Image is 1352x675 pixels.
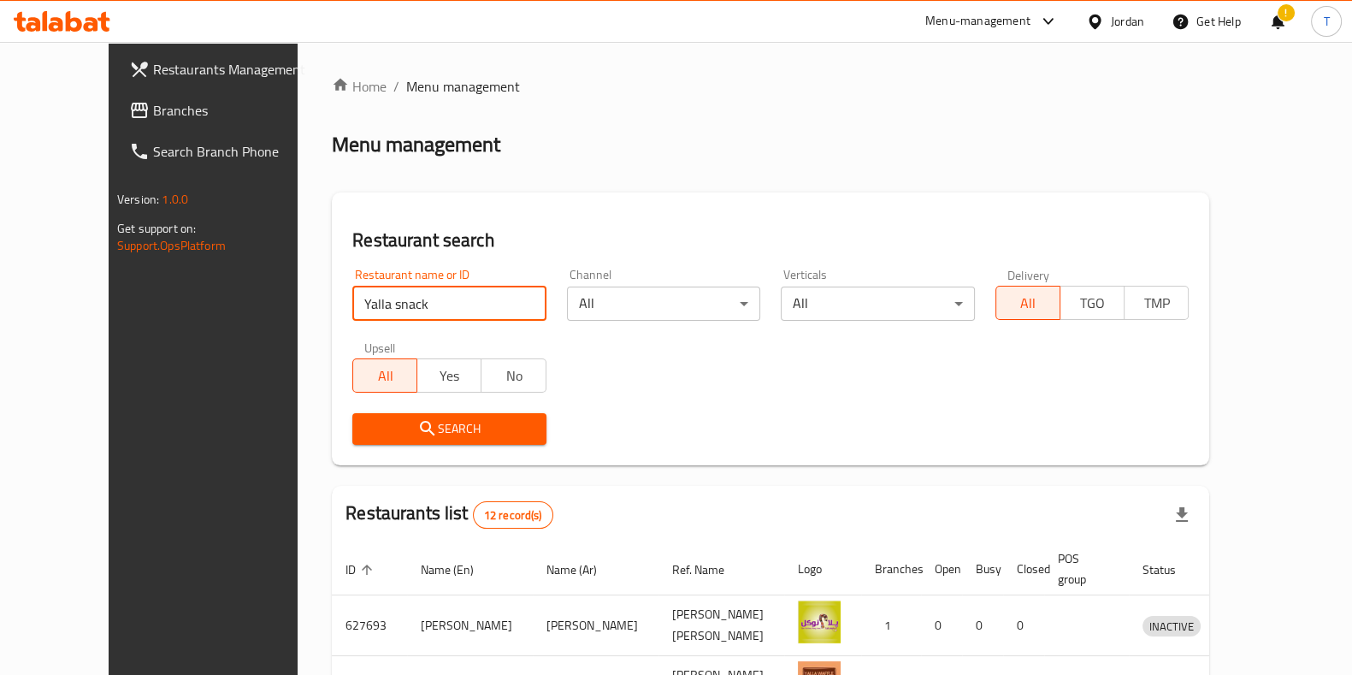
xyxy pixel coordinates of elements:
[393,76,399,97] li: /
[332,76,1209,97] nav: breadcrumb
[861,543,921,595] th: Branches
[567,287,760,321] div: All
[117,217,196,240] span: Get support on:
[115,90,334,131] a: Branches
[352,287,546,321] input: Search for restaurant name or ID..
[115,49,334,90] a: Restaurants Management
[861,595,921,656] td: 1
[162,188,188,210] span: 1.0.0
[921,543,962,595] th: Open
[117,188,159,210] span: Version:
[1067,291,1118,316] span: TGO
[332,595,407,656] td: 627693
[488,364,539,388] span: No
[995,286,1060,320] button: All
[345,560,378,580] span: ID
[345,500,552,529] h2: Restaurants list
[332,131,500,158] h2: Menu management
[366,418,532,440] span: Search
[1323,12,1329,31] span: T
[352,228,1189,253] h2: Restaurant search
[1111,12,1144,31] div: Jordan
[153,100,321,121] span: Branches
[781,287,974,321] div: All
[117,234,226,257] a: Support.OpsPlatform
[421,560,496,580] span: Name (En)
[1003,595,1044,656] td: 0
[407,595,533,656] td: [PERSON_NAME]
[1142,617,1201,637] span: INACTIVE
[1003,291,1054,316] span: All
[546,560,619,580] span: Name (Ar)
[921,595,962,656] td: 0
[360,364,410,388] span: All
[153,141,321,162] span: Search Branch Phone
[962,543,1003,595] th: Busy
[406,76,520,97] span: Menu management
[474,507,552,524] span: 12 record(s)
[115,131,334,172] a: Search Branch Phone
[352,413,546,445] button: Search
[364,341,396,353] label: Upsell
[1161,494,1202,536] div: Export file
[481,358,546,393] button: No
[1003,543,1044,595] th: Closed
[1142,616,1201,637] div: INACTIVE
[153,59,321,80] span: Restaurants Management
[962,595,1003,656] td: 0
[416,358,481,393] button: Yes
[798,601,841,643] img: Yallah Nokul
[1124,286,1189,320] button: TMP
[332,76,387,97] a: Home
[1058,548,1108,589] span: POS group
[658,595,784,656] td: [PERSON_NAME] [PERSON_NAME]
[352,358,417,393] button: All
[1131,291,1182,316] span: TMP
[784,543,861,595] th: Logo
[925,11,1030,32] div: Menu-management
[533,595,658,656] td: [PERSON_NAME]
[1142,560,1198,580] span: Status
[1060,286,1125,320] button: TGO
[1007,269,1050,281] label: Delivery
[672,560,747,580] span: Ref. Name
[424,364,475,388] span: Yes
[473,501,553,529] div: Total records count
